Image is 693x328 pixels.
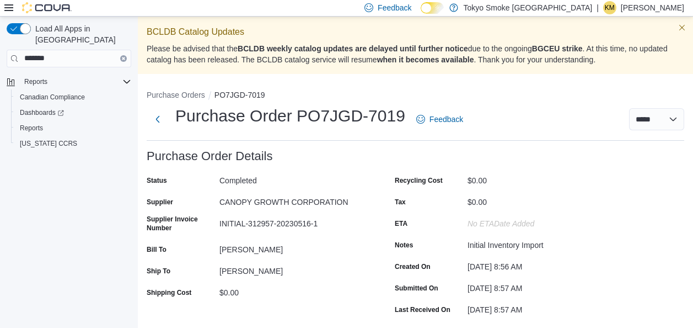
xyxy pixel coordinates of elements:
div: $0.00 [468,193,615,207]
span: Washington CCRS [15,137,131,150]
h3: Purchase Order Details [147,150,273,163]
span: Reports [20,124,43,133]
span: Load All Apps in [GEOGRAPHIC_DATA] [31,23,131,45]
a: Dashboards [11,105,136,120]
div: No ETADate added [468,215,615,228]
button: Reports [2,74,136,89]
label: Created On [395,262,431,271]
button: Next [147,108,169,130]
a: Dashboards [15,106,68,119]
button: Clear input [120,55,127,62]
span: Feedback [429,114,463,125]
div: [PERSON_NAME] [219,262,367,276]
span: Reports [24,77,47,86]
a: Feedback [412,108,468,130]
label: Notes [395,241,413,250]
span: Canadian Compliance [20,93,85,102]
div: $0.00 [468,172,615,185]
label: ETA [395,219,407,228]
div: [DATE] 8:57 AM [468,301,615,314]
div: [DATE] 8:57 AM [468,279,615,293]
strong: BCLDB weekly catalog updates are delayed until further notice [238,44,468,53]
span: Dashboards [20,108,64,117]
label: Shipping Cost [147,288,191,297]
div: CANOPY GROWTH CORPORATION [219,193,367,207]
button: PO7JGD-7019 [214,91,265,99]
strong: BGCEU strike [532,44,583,53]
label: Tax [395,198,406,207]
div: Completed [219,172,367,185]
p: Please be advised that the due to the ongoing . At this time, no updated catalog has been release... [147,43,684,65]
div: Initial Inventory Import [468,236,615,250]
label: Bill To [147,245,166,254]
span: KM [605,1,615,14]
label: Last Received On [395,305,450,314]
button: Purchase Orders [147,91,205,99]
h1: Purchase Order PO7JGD-7019 [175,105,405,127]
span: Canadian Compliance [15,91,131,104]
button: [US_STATE] CCRS [11,136,136,151]
nav: An example of EuiBreadcrumbs [147,89,684,103]
img: Cova [22,2,72,13]
div: Krista Maitland [603,1,616,14]
p: [PERSON_NAME] [621,1,684,14]
p: BCLDB Catalog Updates [147,25,684,39]
a: Reports [15,121,47,135]
div: INITIAL-312957-20230516-1 [219,215,367,228]
span: [US_STATE] CCRS [20,139,77,148]
label: Ship To [147,267,170,276]
div: [PERSON_NAME] [219,241,367,254]
strong: when it becomes available [377,55,474,64]
span: Feedback [378,2,411,13]
span: Reports [20,75,131,88]
span: Reports [15,121,131,135]
span: Dashboards [15,106,131,119]
label: Supplier [147,198,173,207]
p: | [597,1,599,14]
div: [DATE] 8:56 AM [468,258,615,271]
button: Canadian Compliance [11,89,136,105]
label: Submitted On [395,284,438,293]
a: [US_STATE] CCRS [15,137,82,150]
p: Tokyo Smoke [GEOGRAPHIC_DATA] [464,1,593,14]
button: Reports [20,75,52,88]
label: Supplier Invoice Number [147,215,215,232]
a: Canadian Compliance [15,91,89,104]
button: Dismiss this callout [675,21,689,34]
label: Status [147,176,167,185]
nav: Complex example [7,70,131,180]
button: Reports [11,120,136,136]
label: Recycling Cost [395,176,443,185]
div: $0.00 [219,284,367,297]
input: Dark Mode [421,2,444,14]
